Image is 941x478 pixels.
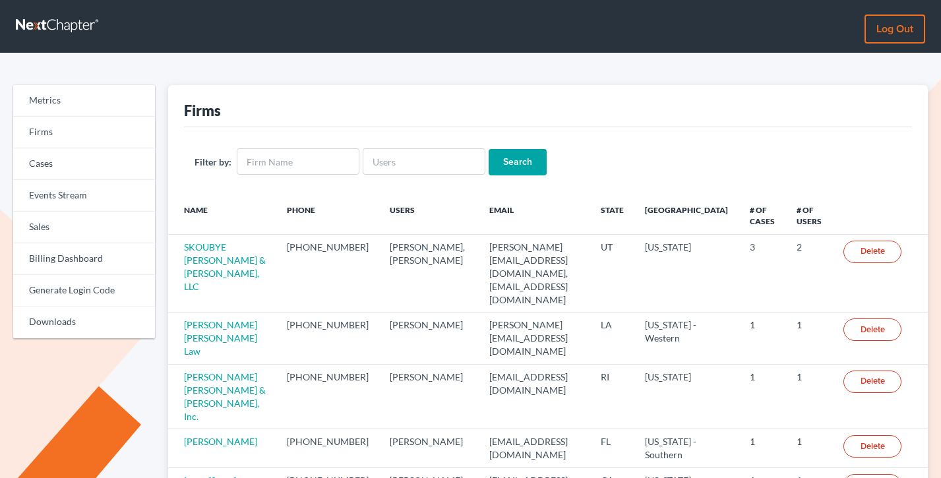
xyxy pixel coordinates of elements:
td: LA [590,313,634,364]
td: [EMAIL_ADDRESS][DOMAIN_NAME] [479,365,591,429]
a: Firms [13,117,155,148]
a: [PERSON_NAME] [PERSON_NAME] Law [184,319,257,357]
td: [PERSON_NAME], [PERSON_NAME] [379,235,479,313]
td: [PERSON_NAME] [379,365,479,429]
td: [US_STATE] [634,235,739,313]
th: Name [168,196,277,235]
a: Events Stream [13,180,155,212]
input: Firm Name [237,148,359,175]
a: Metrics [13,85,155,117]
td: [US_STATE] - Western [634,313,739,364]
a: Delete [843,371,901,393]
th: Users [379,196,479,235]
td: [PHONE_NUMBER] [276,313,379,364]
td: 1 [786,429,833,467]
td: [PERSON_NAME] [379,313,479,364]
td: 1 [739,429,786,467]
input: Search [489,149,547,175]
th: # of Cases [739,196,786,235]
td: [PERSON_NAME] [379,429,479,467]
a: Generate Login Code [13,275,155,307]
td: 3 [739,235,786,313]
td: 1 [739,313,786,364]
td: [PHONE_NUMBER] [276,365,379,429]
label: Filter by: [195,155,231,169]
td: RI [590,365,634,429]
td: [PERSON_NAME][EMAIL_ADDRESS][DOMAIN_NAME] [479,313,591,364]
td: 1 [786,313,833,364]
td: [US_STATE] [634,365,739,429]
div: Firms [184,101,221,120]
a: [PERSON_NAME] [PERSON_NAME] & [PERSON_NAME], Inc. [184,371,266,422]
td: [US_STATE] - Southern [634,429,739,467]
a: Cases [13,148,155,180]
td: FL [590,429,634,467]
input: Users [363,148,485,175]
th: Email [479,196,591,235]
td: 1 [786,365,833,429]
a: Delete [843,318,901,341]
td: 1 [739,365,786,429]
a: SKOUBYE [PERSON_NAME] & [PERSON_NAME], LLC [184,241,266,292]
a: Billing Dashboard [13,243,155,275]
td: UT [590,235,634,313]
td: 2 [786,235,833,313]
td: [PHONE_NUMBER] [276,235,379,313]
td: [PHONE_NUMBER] [276,429,379,467]
a: Downloads [13,307,155,338]
a: [PERSON_NAME] [184,436,257,447]
th: Phone [276,196,379,235]
td: [PERSON_NAME][EMAIL_ADDRESS][DOMAIN_NAME], [EMAIL_ADDRESS][DOMAIN_NAME] [479,235,591,313]
a: Delete [843,241,901,263]
a: Log out [865,15,925,44]
th: State [590,196,634,235]
td: [EMAIL_ADDRESS][DOMAIN_NAME] [479,429,591,467]
th: # of Users [786,196,833,235]
th: [GEOGRAPHIC_DATA] [634,196,739,235]
a: Delete [843,435,901,458]
a: Sales [13,212,155,243]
